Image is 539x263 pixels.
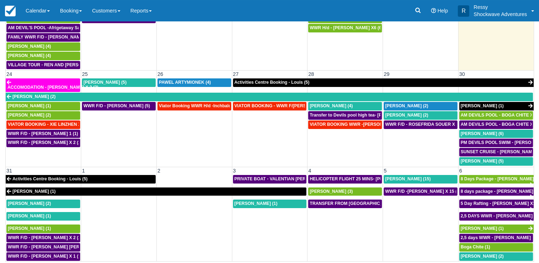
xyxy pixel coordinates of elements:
[157,78,231,87] a: PAWEL ARTYMIONEK (4)
[233,200,307,208] a: [PERSON_NAME] (1)
[6,175,156,184] a: Activities Centre Booking - Louis (5)
[6,93,533,101] a: [PERSON_NAME] (2)
[6,225,80,233] a: [PERSON_NAME] (1)
[8,201,51,206] span: [PERSON_NAME] (2)
[385,103,428,108] span: [PERSON_NAME] (2)
[6,71,13,77] span: 24
[459,148,533,156] a: SUNSET CRUISE - [PERSON_NAME] X1 (5)
[458,5,469,17] div: R
[8,235,82,240] span: WWR F/D - [PERSON_NAME] X 2 (2)
[385,113,428,118] span: [PERSON_NAME] (2)
[459,243,533,252] a: Boga Chite (1)
[6,168,13,174] span: 31
[5,6,16,16] img: checkfront-main-nav-mini-logo.png
[6,243,80,252] a: WWR F/D - [PERSON_NAME] [PERSON_NAME] OHKKA X1 (1)
[461,226,504,231] span: [PERSON_NAME] (1)
[310,113,427,118] span: Transfer to Devils pool high tea- [PERSON_NAME] X4 (4)
[383,71,390,77] span: 29
[8,35,98,40] span: FAMILY WWR F/D - [PERSON_NAME] X4 (4)
[6,139,80,147] a: WWR F/D - [PERSON_NAME] X 2 (2)
[384,175,457,184] a: [PERSON_NAME] (15)
[12,189,56,194] span: [PERSON_NAME] (1)
[307,168,312,174] span: 4
[308,111,382,120] a: Transfer to Devils pool high tea- [PERSON_NAME] X4 (4)
[461,244,490,249] span: Boga Chite (1)
[459,102,534,110] a: [PERSON_NAME] (1)
[8,226,51,231] span: [PERSON_NAME] (1)
[6,120,80,129] a: VIATOR BOOKING - XIE LINZHEN X4 (4)
[310,122,413,127] span: VIATOR BOOKING WWR -[PERSON_NAME] X2 (2)
[458,168,463,174] span: 6
[459,157,533,166] a: [PERSON_NAME] (5)
[308,24,382,32] a: WWR H/d - [PERSON_NAME] X6 (6)
[459,175,534,184] a: 8 Days Package - [PERSON_NAME] (1)
[8,244,136,249] span: WWR F/D - [PERSON_NAME] [PERSON_NAME] OHKKA X1 (1)
[310,103,353,108] span: [PERSON_NAME] (4)
[233,78,534,87] a: Activities Centre Booking - Louis (5)
[8,140,82,145] span: WWR F/D - [PERSON_NAME] X 2 (2)
[6,212,80,221] a: [PERSON_NAME] (1)
[233,175,307,184] a: PRIVATE BOAT - VALENTIAN [PERSON_NAME] X 4 (4)
[159,80,211,85] span: PAWEL ARTYMIONEK (4)
[6,33,80,42] a: FAMILY WWR F/D - [PERSON_NAME] X4 (4)
[461,103,504,108] span: [PERSON_NAME] (1)
[157,102,231,110] a: Viator Booking WWR H/d -Inchbald [PERSON_NAME] X 4 (4)
[12,94,56,99] span: [PERSON_NAME] (2)
[385,189,463,194] span: WWR F/D -[PERSON_NAME] X 15 (15)
[6,61,80,69] a: VILLAGE TOUR - REN AND [PERSON_NAME] X4 (4)
[234,176,346,181] span: PRIVATE BOAT - VALENTIAN [PERSON_NAME] X 4 (4)
[431,8,436,13] i: Help
[6,234,80,242] a: WWR F/D - [PERSON_NAME] X 2 (2)
[8,103,51,108] span: [PERSON_NAME] (1)
[82,78,156,87] a: [PERSON_NAME] (5)
[459,120,533,129] a: AM DEVILS POOL - BOGA CHITE X 1 (1)
[473,11,527,18] p: Shockwave Adventures
[8,131,78,136] span: WWR F/D - [PERSON_NAME] 1 (1)
[8,62,115,67] span: VILLAGE TOUR - REN AND [PERSON_NAME] X4 (4)
[6,130,80,138] a: WWR F/D - [PERSON_NAME] 1 (1)
[437,8,448,14] span: Help
[8,213,51,218] span: [PERSON_NAME] (1)
[8,44,51,49] span: [PERSON_NAME] (4)
[12,176,88,181] span: Activities Centre Booking - Louis (5)
[8,113,51,118] span: [PERSON_NAME] (2)
[233,102,307,110] a: VIATOR BOOKING - WWR F/[PERSON_NAME], [PERSON_NAME] 3 (3)
[234,80,310,85] span: Activities Centre Booking - Louis (5)
[384,102,457,110] a: [PERSON_NAME] (2)
[473,4,527,11] p: Ressy
[461,131,504,136] span: [PERSON_NAME] (6)
[6,187,306,196] a: [PERSON_NAME] (1)
[310,25,383,30] span: WWR H/d - [PERSON_NAME] X6 (6)
[308,200,382,208] a: TRANSFER FROM [GEOGRAPHIC_DATA] TO VIC FALLS - [PERSON_NAME] X 1 (1)
[8,254,82,259] span: WWR F/D - [PERSON_NAME] X 1 (1)
[385,122,465,127] span: WWR F/D - ROSEFRIDA SOUER X 2 (2)
[8,53,51,58] span: [PERSON_NAME] (4)
[459,139,533,147] a: PM DEVILS POOL SWIM - [PERSON_NAME] X 2 (2)
[384,120,457,129] a: WWR F/D - ROSEFRIDA SOUER X 2 (2)
[384,187,457,196] a: WWR F/D -[PERSON_NAME] X 15 (15)
[6,78,80,92] a: ACCOMODATION - [PERSON_NAME] X 2 (2)
[7,85,98,90] span: ACCOMODATION - [PERSON_NAME] X 2 (2)
[308,175,382,184] a: HELICOPTER FLIGHT 25 MINS- [PERSON_NAME] X1 (1)
[232,71,239,77] span: 27
[459,111,533,120] a: AM DEVILS POOL - BOGA CHITE X 1 (1)
[459,225,534,233] a: [PERSON_NAME] (1)
[310,176,425,181] span: HELICOPTER FLIGHT 25 MINS- [PERSON_NAME] X1 (1)
[8,25,102,30] span: AM DEVIL'S POOL -Afrigetaway Safaris X5 (5)
[308,187,382,196] a: [PERSON_NAME] (3)
[385,176,431,181] span: [PERSON_NAME] (15)
[308,102,382,110] a: [PERSON_NAME] (4)
[157,168,161,174] span: 2
[310,189,353,194] span: [PERSON_NAME] (3)
[308,120,382,129] a: VIATOR BOOKING WWR -[PERSON_NAME] X2 (2)
[82,102,156,110] a: WWR F/D - [PERSON_NAME] (5)
[232,168,237,174] span: 3
[459,187,534,196] a: 8 days package - [PERSON_NAME] X1 (1)
[459,200,534,208] a: 5 Day Rafting - [PERSON_NAME] X1 (1)
[83,80,126,85] span: [PERSON_NAME] (5)
[6,42,80,51] a: [PERSON_NAME] (4)
[6,200,80,208] a: [PERSON_NAME] (2)
[6,252,80,261] a: WWR F/D - [PERSON_NAME] X 1 (1)
[458,71,466,77] span: 30
[459,130,533,138] a: [PERSON_NAME] (6)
